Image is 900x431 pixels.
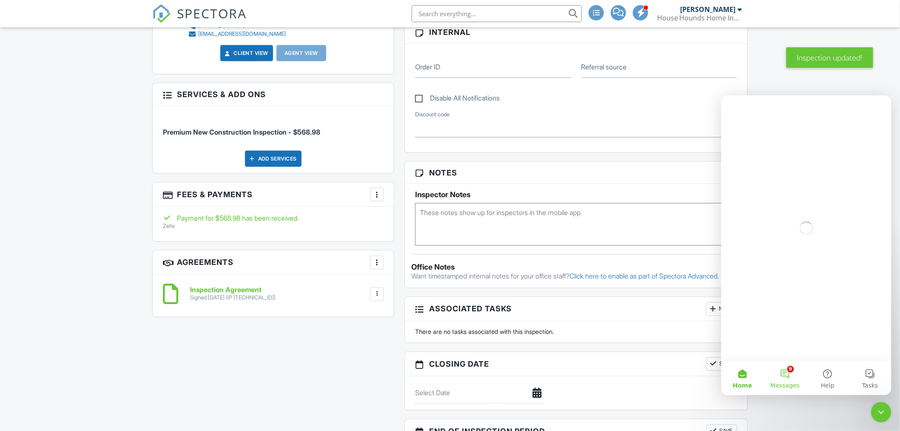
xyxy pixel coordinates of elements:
li: Service: Premium New Construction Inspection [163,112,384,144]
label: Order ID [415,62,440,72]
div: New [706,302,737,316]
p: Want timestamped internal notes for your office staff? [411,272,741,281]
h3: Agreements [153,251,394,275]
div: Office Notes [411,263,741,272]
label: Disable All Notifications [415,94,500,105]
input: Select Date [415,383,543,404]
a: [EMAIL_ADDRESS][DOMAIN_NAME] [188,30,286,38]
div: House Hounds Home Inspections LLC [657,14,742,22]
label: Discount code [415,111,450,118]
input: Search everything... [412,5,582,22]
span: Associated Tasks [429,303,512,315]
h6: Inspection Agreement [190,287,276,294]
span: Closing date [429,359,489,370]
div: Payment for $568.98 has been received. [163,213,384,223]
iframe: Intercom live chat [721,95,891,395]
div: Inspection updated! [786,47,873,68]
a: Click here to enable as part of Spectora Advanced. [570,272,719,281]
a: SPECTORA [152,11,247,29]
button: Save [706,357,737,371]
div: [PERSON_NAME] [681,5,736,14]
h3: Services & Add ons [153,83,394,106]
a: Inspection Agreement Signed [DATE] (IP [TECHNICAL_ID]) [190,287,276,302]
div: Signed [DATE] (IP [TECHNICAL_ID]) [190,295,276,302]
span: SPECTORA [177,4,247,22]
div: [EMAIL_ADDRESS][DOMAIN_NAME] [198,31,286,37]
div: Add Services [245,151,302,167]
h3: Internal [405,21,747,43]
p: Zelle [163,223,384,230]
a: Client View [223,49,268,57]
h3: Fees & Payments [153,183,394,207]
span: Premium New Construction Inspection - $568.98 [163,128,320,136]
div: There are no tasks associated with this inspection. [410,328,742,336]
img: The Best Home Inspection Software - Spectora [152,4,171,23]
h3: Notes [405,162,747,184]
iframe: Intercom live chat [871,402,891,422]
label: Referral source [581,62,627,72]
h5: Inspector Notes [415,190,737,199]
